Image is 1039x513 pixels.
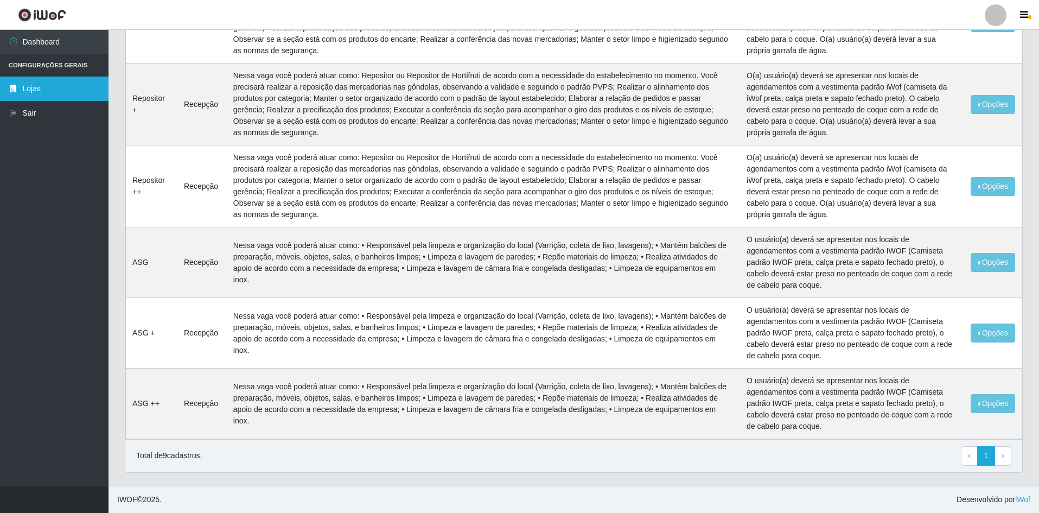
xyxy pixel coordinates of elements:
a: iWof [1015,495,1030,504]
td: ASG [126,227,178,298]
td: O usuário(a) deverá se apresentar nos locais de agendamentos com a vestimenta padrão IWOF (Camise... [740,298,964,369]
nav: pagination [961,446,1011,466]
td: ASG + [126,298,178,369]
button: Opções [971,324,1015,343]
td: O(a) usuário(a) deverá se apresentar nos locais de agendamentos com a vestimenta padrão iWof (cam... [740,64,964,145]
span: ‹ [968,451,971,460]
td: Recepção [177,227,227,298]
td: Nessa vaga você poderá atuar como: • Responsável pela limpeza e organização do local (Varrição, c... [227,227,740,298]
td: Recepção [177,145,227,227]
a: Next [995,446,1011,466]
td: Repositor + [126,64,178,145]
td: Nessa vaga você poderá atuar como: • Responsável pela limpeza e organização do local (Varrição, c... [227,369,740,439]
td: Nessa vaga você poderá atuar como: Repositor ou Repositor de Hortifruti de acordo com a necessida... [227,145,740,227]
button: Opções [971,253,1015,272]
button: Opções [971,394,1015,413]
td: Recepção [177,64,227,145]
td: Repositor ++ [126,145,178,227]
span: › [1002,451,1004,460]
p: Total de 9 cadastros. [136,450,202,461]
span: Desenvolvido por [957,494,1030,505]
span: © 2025 . [117,494,162,505]
span: IWOF [117,495,137,504]
button: Opções [971,95,1015,114]
td: Recepção [177,298,227,369]
button: Opções [971,177,1015,196]
td: O usuário(a) deverá se apresentar nos locais de agendamentos com a vestimenta padrão IWOF (Camise... [740,227,964,298]
a: Previous [961,446,978,466]
td: Recepção [177,369,227,439]
td: O(a) usuário(a) deverá se apresentar nos locais de agendamentos com a vestimenta padrão iWof (cam... [740,145,964,227]
td: Nessa vaga você poderá atuar como: Repositor ou Repositor de Hortifruti de acordo com a necessida... [227,64,740,145]
td: ASG ++ [126,369,178,439]
img: CoreUI Logo [18,8,66,22]
a: 1 [977,446,996,466]
td: O usuário(a) deverá se apresentar nos locais de agendamentos com a vestimenta padrão IWOF (Camise... [740,369,964,439]
td: Nessa vaga você poderá atuar como: • Responsável pela limpeza e organização do local (Varrição, c... [227,298,740,369]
